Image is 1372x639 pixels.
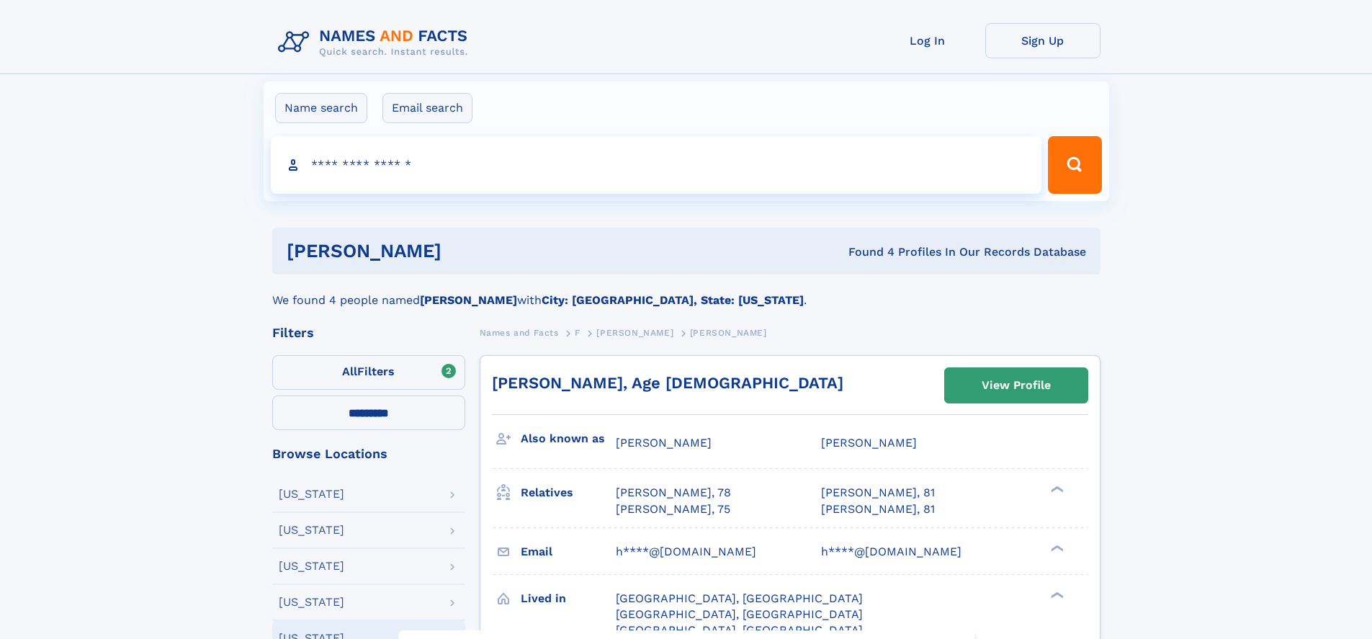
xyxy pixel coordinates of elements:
[480,323,559,341] a: Names and Facts
[821,501,935,517] a: [PERSON_NAME], 81
[1047,485,1064,494] div: ❯
[645,244,1086,260] div: Found 4 Profiles In Our Records Database
[420,293,517,307] b: [PERSON_NAME]
[521,540,616,564] h3: Email
[521,481,616,505] h3: Relatives
[575,323,580,341] a: F
[690,328,767,338] span: [PERSON_NAME]
[616,485,731,501] a: [PERSON_NAME], 78
[521,586,616,611] h3: Lived in
[1048,136,1101,194] button: Search Button
[272,355,465,390] label: Filters
[616,591,863,605] span: [GEOGRAPHIC_DATA], [GEOGRAPHIC_DATA]
[616,501,730,517] a: [PERSON_NAME], 75
[821,485,935,501] a: [PERSON_NAME], 81
[279,560,344,572] div: [US_STATE]
[542,293,804,307] b: City: [GEOGRAPHIC_DATA], State: [US_STATE]
[342,365,357,378] span: All
[596,328,673,338] span: [PERSON_NAME]
[275,93,367,123] label: Name search
[272,447,465,460] div: Browse Locations
[272,326,465,339] div: Filters
[596,323,673,341] a: [PERSON_NAME]
[616,436,712,450] span: [PERSON_NAME]
[382,93,472,123] label: Email search
[271,136,1042,194] input: search input
[616,623,863,637] span: [GEOGRAPHIC_DATA], [GEOGRAPHIC_DATA]
[279,488,344,500] div: [US_STATE]
[521,426,616,451] h3: Also known as
[272,23,480,62] img: Logo Names and Facts
[287,242,645,260] h1: [PERSON_NAME]
[945,368,1088,403] a: View Profile
[985,23,1100,58] a: Sign Up
[616,607,863,621] span: [GEOGRAPHIC_DATA], [GEOGRAPHIC_DATA]
[870,23,985,58] a: Log In
[982,369,1051,402] div: View Profile
[492,374,843,392] a: [PERSON_NAME], Age [DEMOGRAPHIC_DATA]
[1047,543,1064,553] div: ❯
[821,436,917,450] span: [PERSON_NAME]
[272,274,1100,309] div: We found 4 people named with .
[279,524,344,536] div: [US_STATE]
[279,596,344,608] div: [US_STATE]
[1047,590,1064,599] div: ❯
[575,328,580,338] span: F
